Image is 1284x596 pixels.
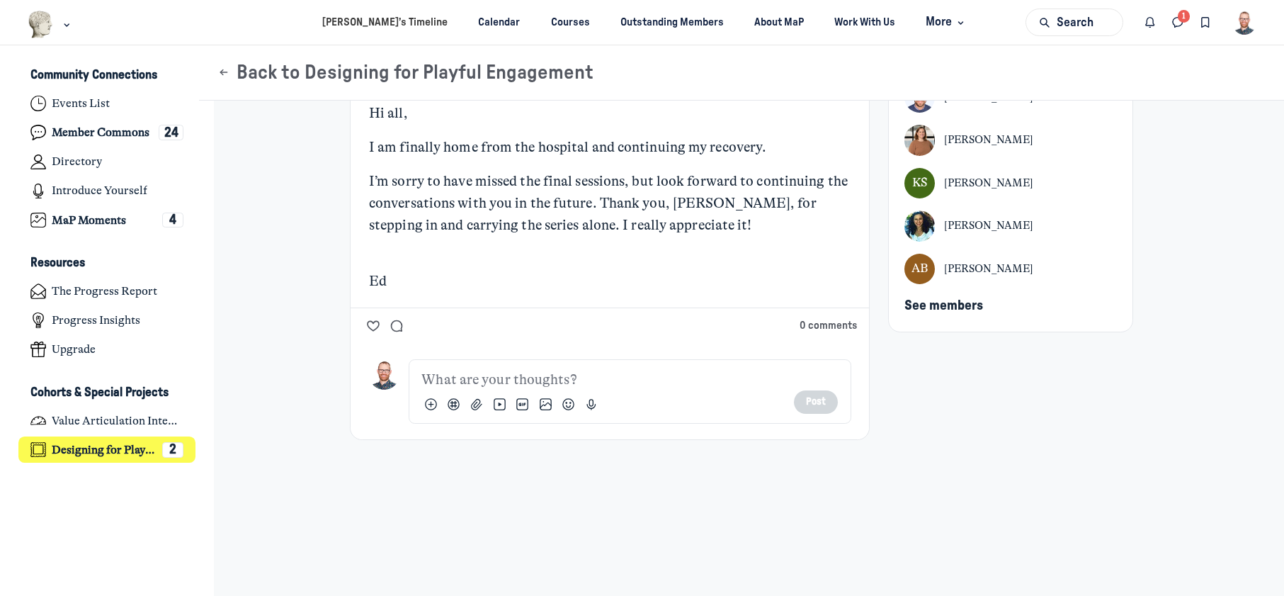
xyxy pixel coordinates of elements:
button: Comment on Back at it [386,316,407,336]
button: ResourcesCollapse space [18,252,196,276]
button: Add GIF [513,395,532,414]
button: Attach video [490,395,509,414]
h4: Events List [52,96,110,111]
button: Attach files [467,395,486,414]
div: 4 [162,213,183,228]
h3: Resources [30,256,85,271]
img: Museums as Progress logo [28,11,54,38]
span: More [926,13,967,32]
a: About MaP [742,9,817,35]
a: Upgrade [18,337,196,363]
button: Post [794,390,839,414]
a: View Aimee Mussman profile [904,125,1117,155]
button: See members [904,298,983,315]
a: Progress Insights [18,308,196,334]
div: [PERSON_NAME] [944,262,1033,277]
h3: Cohorts & Special Projects [30,386,169,400]
p: I am finally home from the hospital and continuing my recovery. [369,137,851,159]
a: Introduce Yourself [18,178,196,204]
button: More [914,9,974,35]
div: [PERSON_NAME] [944,176,1033,191]
a: Member Commons24 [18,120,196,146]
a: Outstanding Members [608,9,736,35]
button: Open slash commands menu [421,395,440,414]
button: Record voice message [582,395,601,414]
button: Add image [536,395,555,414]
button: Community ConnectionsCollapse space [18,64,196,88]
h4: MaP Moments [52,213,126,227]
button: Like the Back at it post [363,316,383,336]
a: MaP Moments4 [18,207,196,233]
a: The Progress Report [18,279,196,305]
button: Bookmarks [1191,9,1219,36]
button: Link to a post, event, lesson, or space [445,395,463,414]
button: User menu options [1232,10,1257,35]
h4: Value Articulation Intensive (Cultural Leadership Lab) [52,414,183,428]
a: Value Articulation Intensive (Cultural Leadership Lab) [18,407,196,434]
header: Page Header [199,45,1284,101]
p: Hi all, [369,103,851,125]
a: Events List [18,91,196,117]
h4: Introduce Yourself [52,184,147,198]
button: Search [1026,9,1123,36]
button: Direct messages [1164,9,1192,36]
a: View Alexandra Pafilis profile [904,210,1117,241]
div: AB [904,254,935,284]
button: Cohorts & Special ProjectsCollapse space [18,381,196,405]
a: Designing for Playful Engagement2 [18,437,196,463]
div: KS [904,168,935,198]
a: Work With Us [822,9,908,35]
p: Ed [369,271,851,293]
a: View Anne Baycroft profile [904,254,1117,284]
div: 24 [159,125,183,140]
a: [PERSON_NAME]’s Timeline [310,9,460,35]
h4: Designing for Playful Engagement [52,443,156,457]
div: 2 [162,442,183,458]
a: Directory [18,149,196,175]
div: [PERSON_NAME] [944,218,1033,234]
div: [PERSON_NAME] [944,133,1033,148]
button: Notifications [1137,9,1164,36]
h4: Directory [52,154,102,169]
h3: Community Connections [30,68,157,83]
a: Courses [538,9,602,35]
p: I’m sorry to have missed the final sessions, but look forward to continuing the conversations wit... [369,171,851,236]
h4: The Progress Report [52,284,157,298]
button: 0 comments [800,318,857,334]
h4: Upgrade [52,342,96,356]
button: Back to Designing for Playful Engagement [217,61,593,85]
a: Calendar [466,9,533,35]
button: Add emoji [559,395,578,414]
a: View Kezia Simister profile [904,168,1117,198]
h4: Progress Insights [52,313,140,327]
span: See members [904,299,983,313]
button: Museums as Progress logo [28,9,74,40]
h4: Member Commons [52,125,149,140]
